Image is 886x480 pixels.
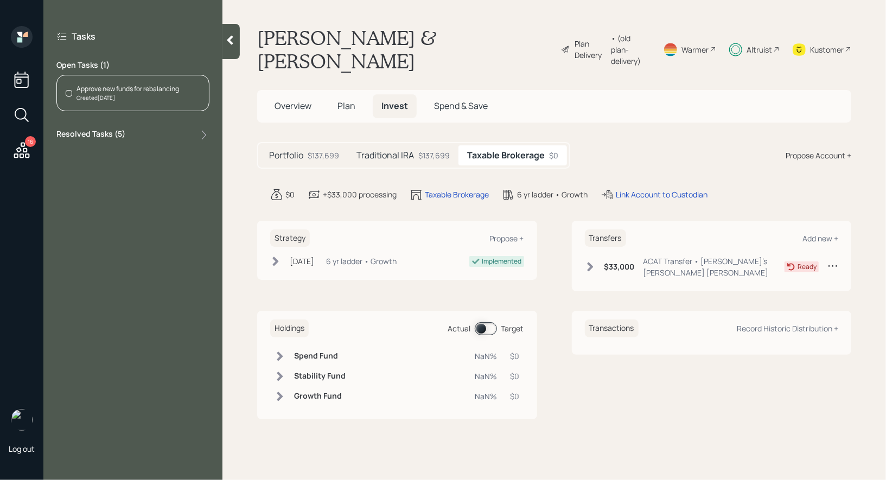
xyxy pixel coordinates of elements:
[511,350,520,362] div: $0
[257,26,552,73] h1: [PERSON_NAME] & [PERSON_NAME]
[585,319,639,337] h6: Transactions
[802,233,838,244] div: Add new +
[643,255,785,278] div: ACAT Transfer • [PERSON_NAME]'s [PERSON_NAME] [PERSON_NAME]
[294,351,346,361] h6: Spend Fund
[381,100,408,112] span: Invest
[285,189,295,200] div: $0
[56,129,125,142] label: Resolved Tasks ( 5 )
[77,94,179,102] div: Created [DATE]
[448,323,471,334] div: Actual
[308,150,339,161] div: $137,699
[425,189,489,200] div: Taxable Brokerage
[326,255,397,267] div: 6 yr ladder • Growth
[337,100,355,112] span: Plan
[323,189,397,200] div: +$33,000 processing
[616,189,707,200] div: Link Account to Custodian
[501,323,524,334] div: Target
[681,44,709,55] div: Warmer
[798,262,817,272] div: Ready
[475,370,498,382] div: NaN%
[517,189,588,200] div: 6 yr ladder • Growth
[25,136,36,147] div: 16
[611,33,650,67] div: • (old plan-delivery)
[490,233,524,244] div: Propose +
[270,319,309,337] h6: Holdings
[275,100,311,112] span: Overview
[77,84,179,94] div: Approve new funds for rebalancing
[290,255,314,267] div: [DATE]
[604,263,635,272] h6: $33,000
[294,392,346,401] h6: Growth Fund
[418,150,450,161] div: $137,699
[475,350,498,362] div: NaN%
[482,257,522,266] div: Implemented
[511,391,520,402] div: $0
[737,323,838,334] div: Record Historic Distribution +
[72,30,95,42] label: Tasks
[294,372,346,381] h6: Stability Fund
[475,391,498,402] div: NaN%
[575,38,605,61] div: Plan Delivery
[511,370,520,382] div: $0
[434,100,488,112] span: Spend & Save
[56,60,209,71] label: Open Tasks ( 1 )
[356,150,414,161] h5: Traditional IRA
[467,150,545,161] h5: Taxable Brokerage
[549,150,558,161] div: $0
[11,409,33,431] img: treva-nostdahl-headshot.png
[786,150,851,161] div: Propose Account +
[269,150,303,161] h5: Portfolio
[270,229,310,247] h6: Strategy
[747,44,772,55] div: Altruist
[810,44,844,55] div: Kustomer
[585,229,626,247] h6: Transfers
[9,444,35,454] div: Log out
